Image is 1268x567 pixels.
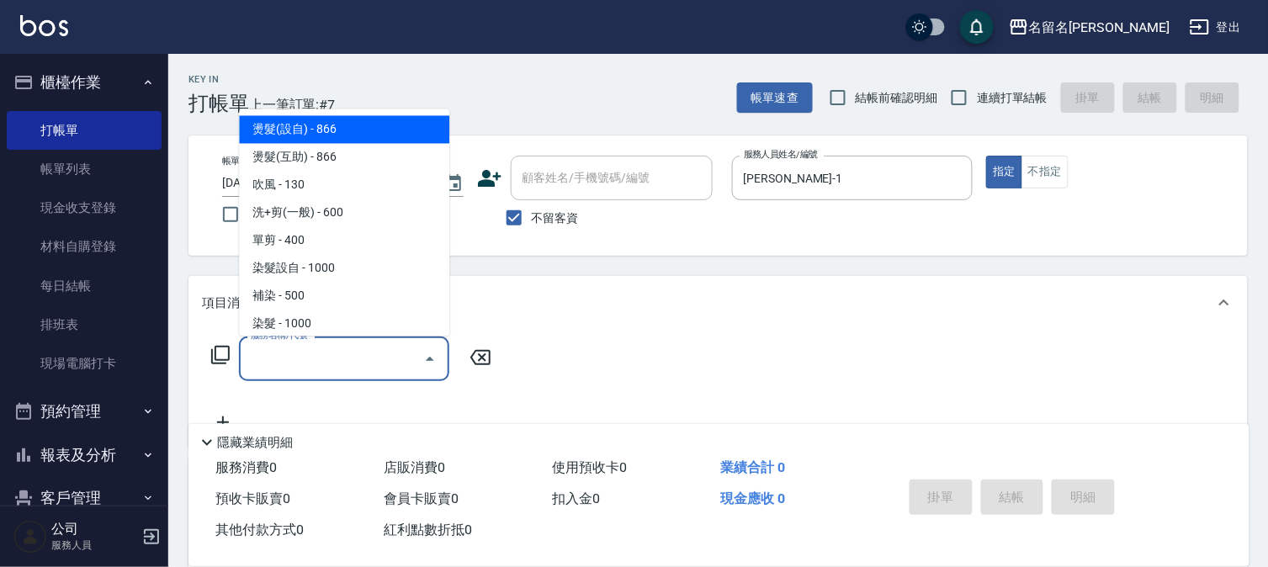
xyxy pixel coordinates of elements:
[986,156,1022,188] button: 指定
[416,346,443,373] button: Close
[7,150,162,188] a: 帳單列表
[7,389,162,433] button: 預約管理
[856,89,938,107] span: 結帳前確認明細
[188,74,249,85] h2: Key In
[51,521,137,538] h5: 公司
[215,522,304,538] span: 其他付款方式 0
[222,155,257,167] label: 帳單日期
[20,15,68,36] img: Logo
[188,92,249,115] h3: 打帳單
[960,10,994,44] button: save
[384,459,445,475] span: 店販消費 0
[1002,10,1176,45] button: 名留名[PERSON_NAME]
[249,94,336,115] span: 上一筆訂單:#7
[7,188,162,227] a: 現金收支登錄
[1029,17,1170,38] div: 名留名[PERSON_NAME]
[188,276,1248,330] div: 項目消費
[239,199,449,227] span: 洗+剪(一般) - 600
[239,227,449,255] span: 單剪 - 400
[7,61,162,104] button: 櫃檯作業
[552,459,627,475] span: 使用預收卡 0
[239,283,449,310] span: 補染 - 500
[7,433,162,477] button: 報表及分析
[720,459,785,475] span: 業績合計 0
[239,116,449,144] span: 燙髮(設自) - 866
[433,163,474,204] button: Choose date, selected date is 2025-09-17
[720,490,785,506] span: 現金應收 0
[384,522,472,538] span: 紅利點數折抵 0
[552,490,600,506] span: 扣入金 0
[239,172,449,199] span: 吹風 - 130
[7,267,162,305] a: 每日結帳
[1021,156,1069,188] button: 不指定
[744,148,818,161] label: 服務人員姓名/編號
[222,169,427,197] input: YYYY/MM/DD hh:mm
[217,434,293,452] p: 隱藏業績明細
[7,111,162,150] a: 打帳單
[737,82,813,114] button: 帳單速查
[215,490,290,506] span: 預收卡販賣 0
[7,344,162,383] a: 現場電腦打卡
[239,144,449,172] span: 燙髮(互助) - 866
[7,305,162,344] a: 排班表
[51,538,137,553] p: 服務人員
[13,520,47,554] img: Person
[532,209,579,227] span: 不留客資
[239,255,449,283] span: 染髮設自 - 1000
[7,476,162,520] button: 客戶管理
[202,294,252,312] p: 項目消費
[977,89,1048,107] span: 連續打單結帳
[1183,12,1248,43] button: 登出
[215,459,277,475] span: 服務消費 0
[384,490,459,506] span: 會員卡販賣 0
[7,227,162,266] a: 材料自購登錄
[239,310,449,338] span: 染髮 - 1000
